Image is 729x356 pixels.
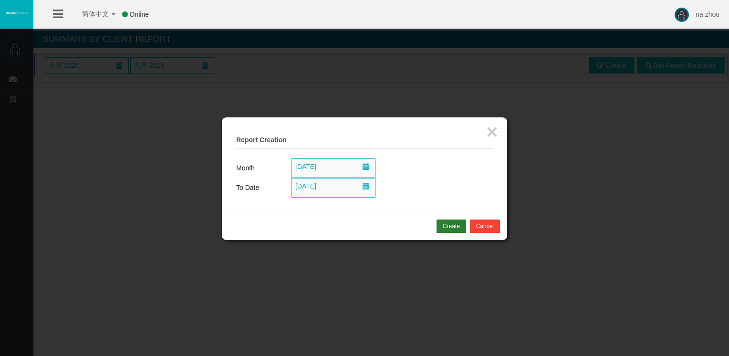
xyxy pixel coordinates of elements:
td: Month [236,158,292,178]
div: Create [443,222,460,230]
b: Report Creation [236,136,287,144]
span: 简体中文 [70,10,109,18]
span: Online [130,10,149,18]
img: logo.svg [5,11,29,15]
span: [DATE] [292,179,319,193]
span: [DATE] [292,160,319,173]
button: × [487,122,498,141]
td: To Date [236,178,292,198]
button: Create [437,220,466,233]
button: Cancel [470,220,500,233]
img: user-image [675,8,689,22]
span: na zhou [696,10,719,18]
